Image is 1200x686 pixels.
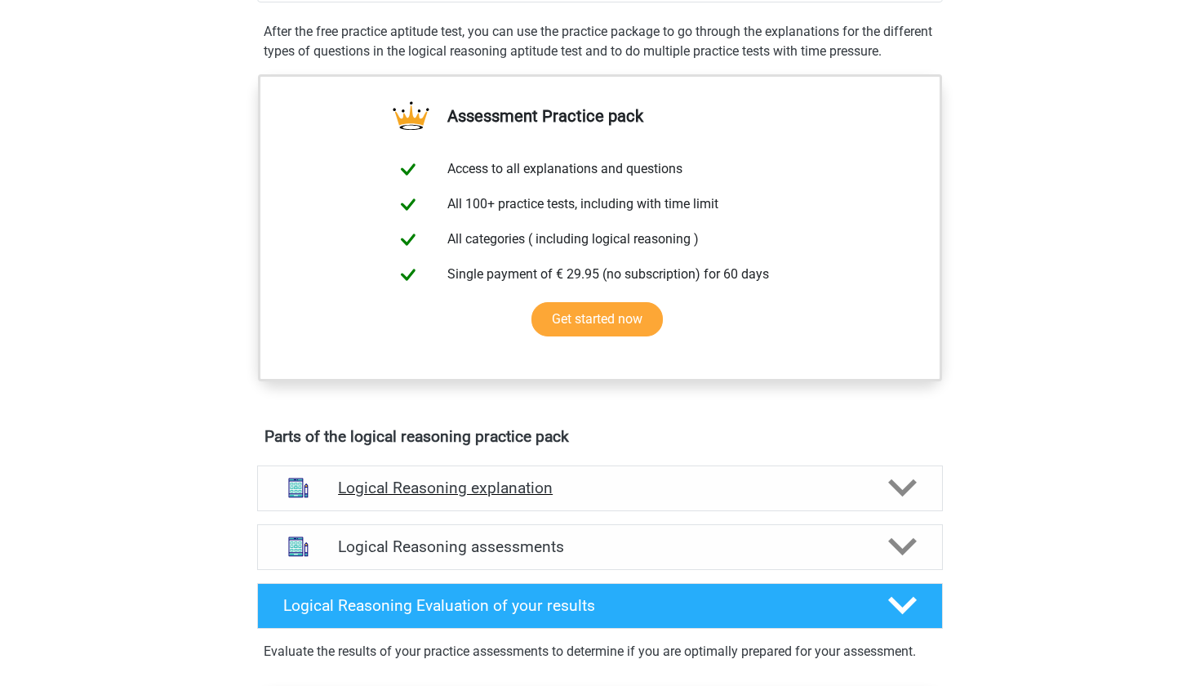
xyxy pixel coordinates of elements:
[264,642,936,661] p: Evaluate the results of your practice assessments to determine if you are optimally prepared for ...
[251,583,949,629] a: Logical Reasoning Evaluation of your results
[338,479,862,497] h4: Logical Reasoning explanation
[531,302,663,336] a: Get started now
[338,537,862,556] h4: Logical Reasoning assessments
[278,526,319,568] img: logical reasoning assessments
[283,596,862,615] h4: Logical Reasoning Evaluation of your results
[257,22,943,61] div: After the free practice aptitude test, you can use the practice package to go through the explana...
[251,524,949,570] a: assessments Logical Reasoning assessments
[251,465,949,511] a: explanations Logical Reasoning explanation
[264,427,936,446] h4: Parts of the logical reasoning practice pack
[278,467,319,509] img: logical reasoning explanations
